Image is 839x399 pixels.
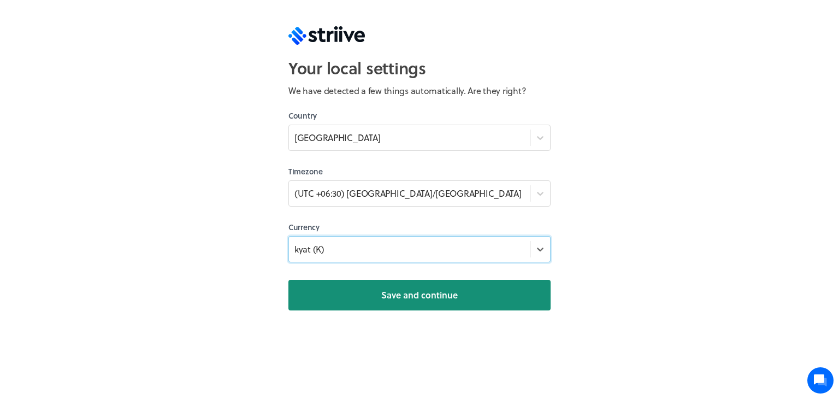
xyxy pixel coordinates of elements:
[381,289,458,302] span: Save and continue
[288,26,365,45] img: logo-trans.svg
[288,110,551,121] label: Country
[294,243,324,256] div: kyat (K)
[17,127,202,149] button: New conversation
[288,58,551,78] h1: Your local settings
[70,134,131,143] span: New conversation
[288,166,551,177] label: Timezone
[288,222,551,233] label: Currency
[807,367,834,394] iframe: gist-messenger-bubble-iframe
[294,187,522,200] div: (UTC +06:30) [GEOGRAPHIC_DATA]/[GEOGRAPHIC_DATA]
[294,131,380,144] div: [GEOGRAPHIC_DATA]
[15,170,204,183] p: Find an answer quickly
[16,53,202,71] h1: Hi [PERSON_NAME]
[32,188,195,210] input: Search articles
[288,280,551,310] button: Save and continue
[288,84,551,97] p: We have detected a few things automatically. Are they right?
[16,73,202,108] h2: We're here to help. Ask us anything!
